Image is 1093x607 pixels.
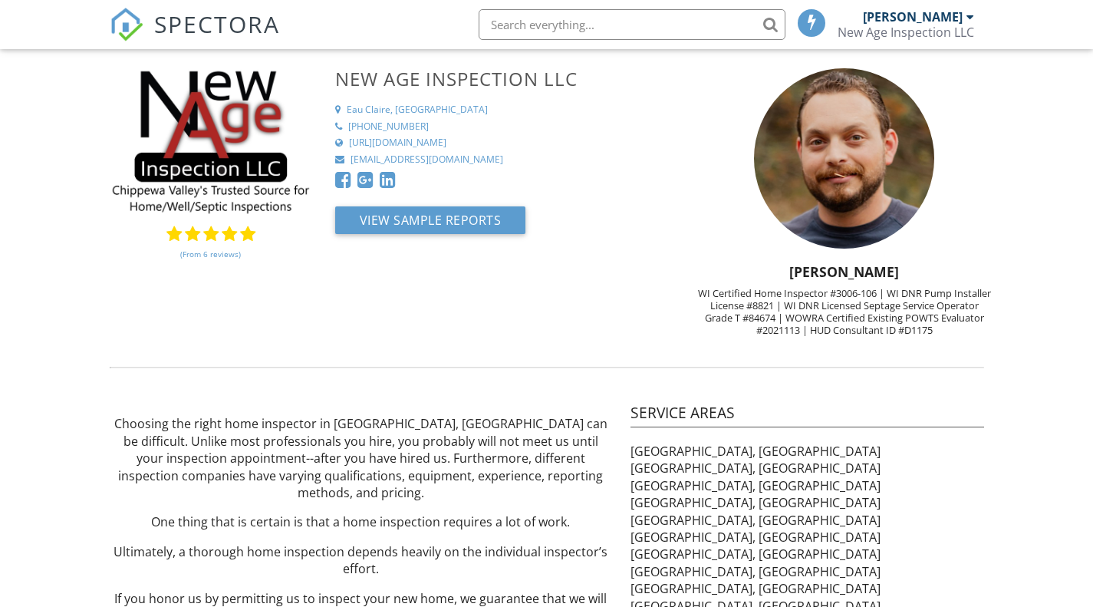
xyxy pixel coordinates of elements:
input: Search everything... [479,9,785,40]
div: [EMAIL_ADDRESS][DOMAIN_NAME] [351,153,503,167]
div: [PERSON_NAME] [863,9,963,25]
h4: Service Areas [630,403,984,427]
p: One thing that is certain is that a home inspection requires a lot of work. [110,513,612,530]
a: SPECTORA [110,21,280,53]
a: [EMAIL_ADDRESS][DOMAIN_NAME] [335,153,686,167]
button: View Sample Reports [335,206,526,234]
span: SPECTORA [154,8,280,40]
p: Ultimately, a thorough home inspection depends heavily on the individual inspector’s effort. [110,543,612,578]
h5: [PERSON_NAME] [696,264,993,279]
div: [URL][DOMAIN_NAME] [349,137,446,150]
div: New Age Inspection LLC [838,25,974,40]
a: View Sample Reports [335,216,526,233]
a: [URL][DOMAIN_NAME] [335,137,686,150]
div: [PHONE_NUMBER] [348,120,429,134]
p: Choosing the right home inspector in [GEOGRAPHIC_DATA], [GEOGRAPHIC_DATA] can be difficult. Unlik... [110,415,612,501]
div: WI Certified Home Inspector #3006-106 | WI DNR Pump Installer License #8821 | WI DNR Licensed Sep... [696,287,993,336]
img: The Best Home Inspection Software - Spectora [110,8,143,41]
a: (From 6 reviews) [180,241,241,267]
h3: New Age Inspection LLC [335,68,686,89]
div: Eau Claire, [GEOGRAPHIC_DATA] [347,104,488,117]
a: [PHONE_NUMBER] [335,120,686,134]
img: me.jpg [754,68,934,249]
img: Logo_With_Slogan.jpg [110,68,312,218]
